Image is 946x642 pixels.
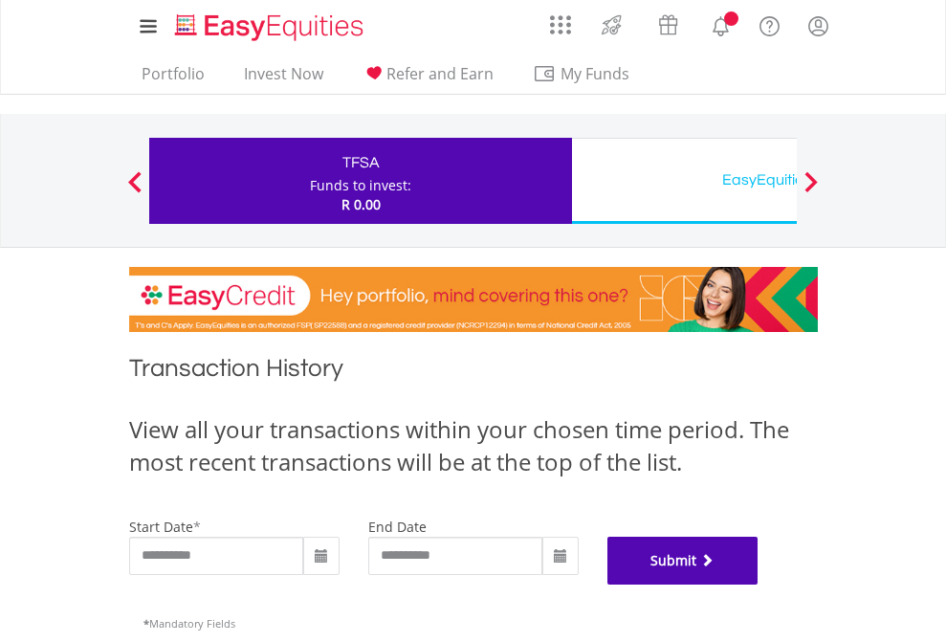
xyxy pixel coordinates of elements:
[129,413,818,479] div: View all your transactions within your chosen time period. The most recent transactions will be a...
[129,518,193,536] label: start date
[129,267,818,332] img: EasyCredit Promotion Banner
[134,64,212,94] a: Portfolio
[116,181,154,200] button: Previous
[341,195,381,213] span: R 0.00
[143,616,235,631] span: Mandatory Fields
[386,63,494,84] span: Refer and Earn
[794,5,843,47] a: My Profile
[171,11,371,43] img: EasyEquities_Logo.png
[355,64,501,94] a: Refer and Earn
[310,176,411,195] div: Funds to invest:
[607,537,759,585] button: Submit
[167,5,371,43] a: Home page
[596,10,627,40] img: thrive-v2.svg
[161,149,561,176] div: TFSA
[533,61,658,86] span: My Funds
[129,351,818,394] h1: Transaction History
[550,14,571,35] img: grid-menu-icon.svg
[745,5,794,43] a: FAQ's and Support
[236,64,331,94] a: Invest Now
[696,5,745,43] a: Notifications
[792,181,830,200] button: Next
[538,5,583,35] a: AppsGrid
[368,518,427,536] label: end date
[640,5,696,40] a: Vouchers
[652,10,684,40] img: vouchers-v2.svg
